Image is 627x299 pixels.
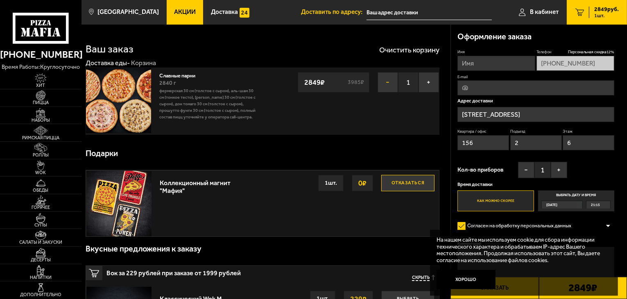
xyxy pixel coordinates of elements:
[568,49,614,54] span: Персональная скидка 12 %
[419,72,439,93] button: +
[551,162,567,178] button: +
[594,7,619,12] span: 2849 руб.
[437,236,607,263] p: На нашем сайте мы используем cookie для сбора информации технического характера и обрабатываем IP...
[159,88,258,120] p: Фермерская 30 см (толстое с сыром), Аль-Шам 30 см (тонкое тесто), [PERSON_NAME] 30 см (толстое с ...
[457,80,614,95] input: @
[594,13,619,18] span: 1 шт.
[356,175,369,191] strong: 0 ₽
[174,9,196,15] span: Акции
[457,33,532,41] h3: Оформление заказа
[131,59,156,68] div: Корзина
[530,9,559,15] span: В кабинет
[86,59,130,67] a: Доставка еды-
[437,270,496,290] button: Хорошо
[546,201,557,208] span: [DATE]
[159,70,202,79] a: Славные парни
[347,79,365,85] s: 3985 ₽
[160,175,231,195] div: Коллекционный магнит "Мафия"
[457,129,509,134] label: Квартира / офис
[412,275,430,281] span: Скрыть
[457,220,578,233] label: Согласен на обработку персональных данных
[301,9,367,15] span: Доставить по адресу:
[86,149,118,158] h3: Подарки
[518,162,534,178] button: −
[536,49,614,54] label: Телефон
[412,275,435,281] button: Скрыть
[86,245,201,253] h3: Вкусные предложения к заказу
[457,182,614,187] p: Время доставки
[536,56,614,71] input: +7 (
[457,56,535,71] input: Имя
[159,79,176,86] span: 2840 г
[457,167,503,173] span: Кол-во приборов
[240,8,249,18] img: 15daf4d41897b9f0e9f617042186c801.svg
[86,170,439,236] a: Коллекционный магнит "Мафия"Отказаться0₽1шт.
[379,46,439,54] button: Очистить корзину
[563,129,614,134] label: Этаж
[381,175,435,191] button: Отказаться
[510,129,562,134] label: Подъезд
[106,266,318,276] span: Вок за 229 рублей при заказе от 1999 рублей
[378,72,398,93] button: −
[97,9,159,15] span: [GEOGRAPHIC_DATA]
[457,99,614,104] p: Адрес доставки
[534,162,551,178] span: 1
[318,175,344,191] div: 1 шт.
[302,75,327,90] strong: 2849 ₽
[538,190,615,211] label: Выбрать дату и время
[457,74,614,79] label: E-mail
[86,44,134,54] h1: Ваш заказ
[457,49,535,54] label: Имя
[398,72,419,93] span: 1
[591,201,600,208] span: 21:15
[367,5,492,20] input: Ваш адрес доставки
[457,190,534,211] label: Как можно скорее
[211,9,238,15] span: Доставка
